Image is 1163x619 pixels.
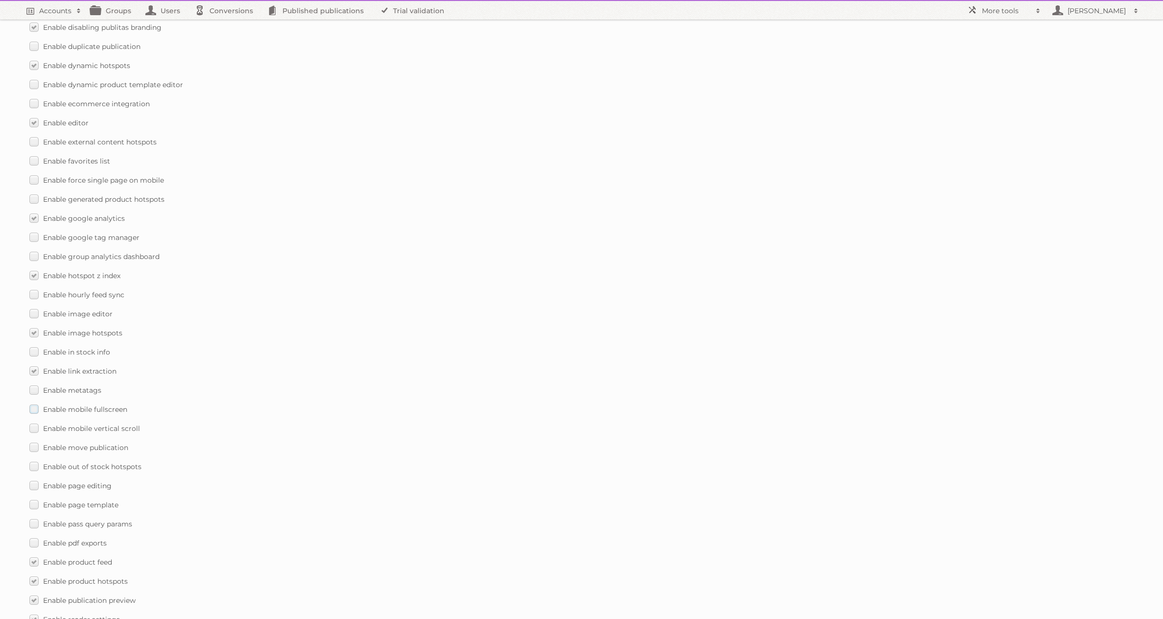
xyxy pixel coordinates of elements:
[43,539,107,548] span: Enable pdf exports
[982,6,1031,16] h2: More tools
[1065,6,1129,16] h2: [PERSON_NAME]
[43,367,116,376] span: Enable link extraction
[43,23,162,32] span: Enable disabling publitas branding
[43,252,160,261] span: Enable group analytics dashboard
[43,176,164,185] span: Enable force single page on mobile
[43,462,141,471] span: Enable out of stock hotspots
[43,596,136,605] span: Enable publication preview
[43,119,89,127] span: Enable editor
[43,233,140,242] span: Enable google tag manager
[43,138,157,146] span: Enable external content hotspots
[43,577,128,586] span: Enable product hotspots
[962,1,1046,20] a: More tools
[43,329,122,337] span: Enable image hotspots
[43,309,113,318] span: Enable image editor
[43,271,120,280] span: Enable hotspot z index
[263,1,373,20] a: Published publications
[43,80,183,89] span: Enable dynamic product template editor
[43,424,140,433] span: Enable mobile vertical scroll
[43,481,112,490] span: Enable page editing
[190,1,263,20] a: Conversions
[43,348,110,357] span: Enable in stock info
[39,6,71,16] h2: Accounts
[43,157,110,166] span: Enable favorites list
[86,1,141,20] a: Groups
[43,405,127,414] span: Enable mobile fullscreen
[43,214,125,223] span: Enable google analytics
[43,61,130,70] span: Enable dynamic hotspots
[43,443,128,452] span: Enable move publication
[43,42,140,51] span: Enable duplicate publication
[43,558,112,567] span: Enable product feed
[1046,1,1143,20] a: [PERSON_NAME]
[43,290,124,299] span: Enable hourly feed sync
[43,386,101,395] span: Enable metatags
[43,500,118,509] span: Enable page template
[141,1,190,20] a: Users
[373,1,454,20] a: Trial validation
[20,1,86,20] a: Accounts
[43,520,132,528] span: Enable pass query params
[43,195,164,204] span: Enable generated product hotspots
[43,99,150,108] span: Enable ecommerce integration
